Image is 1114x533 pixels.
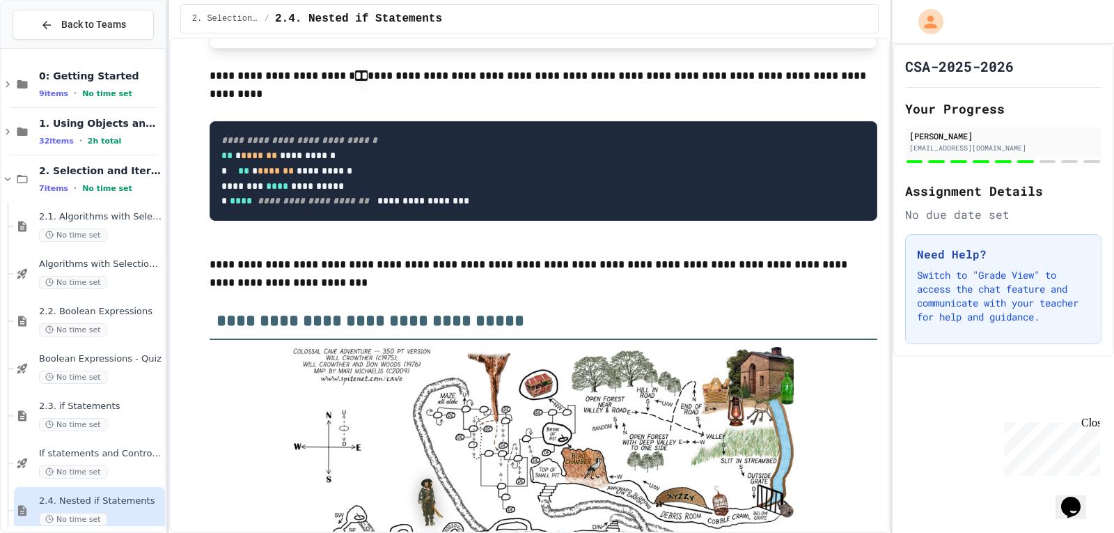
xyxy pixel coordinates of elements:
[39,229,107,242] span: No time set
[39,465,107,479] span: No time set
[905,99,1101,118] h2: Your Progress
[39,117,162,130] span: 1. Using Objects and Methods
[88,137,122,146] span: 2h total
[6,6,96,88] div: Chat with us now!Close
[275,10,442,27] span: 2.4. Nested if Statements
[39,513,107,526] span: No time set
[39,401,162,412] span: 2.3. if Statements
[905,181,1101,201] h2: Assignment Details
[998,417,1100,476] iframe: chat widget
[39,211,162,223] span: 2.1. Algorithms with Selection and Repetition
[39,258,162,270] span: Algorithms with Selection and Repetition - Topic 2.1
[39,418,107,431] span: No time set
[904,6,947,38] div: My Account
[192,13,259,24] span: 2. Selection and Iteration
[39,306,162,318] span: 2.2. Boolean Expressions
[265,13,269,24] span: /
[39,276,107,289] span: No time set
[39,137,74,146] span: 32 items
[1056,477,1100,519] iframe: chat widget
[905,56,1014,76] h1: CSA-2025-2026
[39,70,162,82] span: 0: Getting Started
[61,17,126,32] span: Back to Teams
[74,88,77,99] span: •
[39,495,162,507] span: 2.4. Nested if Statements
[82,89,132,98] span: No time set
[39,184,68,193] span: 7 items
[39,164,162,177] span: 2. Selection and Iteration
[74,183,77,194] span: •
[917,246,1090,263] h3: Need Help?
[39,353,162,365] span: Boolean Expressions - Quiz
[79,135,82,146] span: •
[917,268,1090,324] p: Switch to "Grade View" to access the chat feature and communicate with your teacher for help and ...
[909,143,1097,153] div: [EMAIL_ADDRESS][DOMAIN_NAME]
[909,130,1097,142] div: [PERSON_NAME]
[13,10,154,40] button: Back to Teams
[905,206,1101,223] div: No due date set
[39,323,107,337] span: No time set
[39,448,162,460] span: If statements and Control Flow - Quiz
[39,89,68,98] span: 9 items
[82,184,132,193] span: No time set
[39,371,107,384] span: No time set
